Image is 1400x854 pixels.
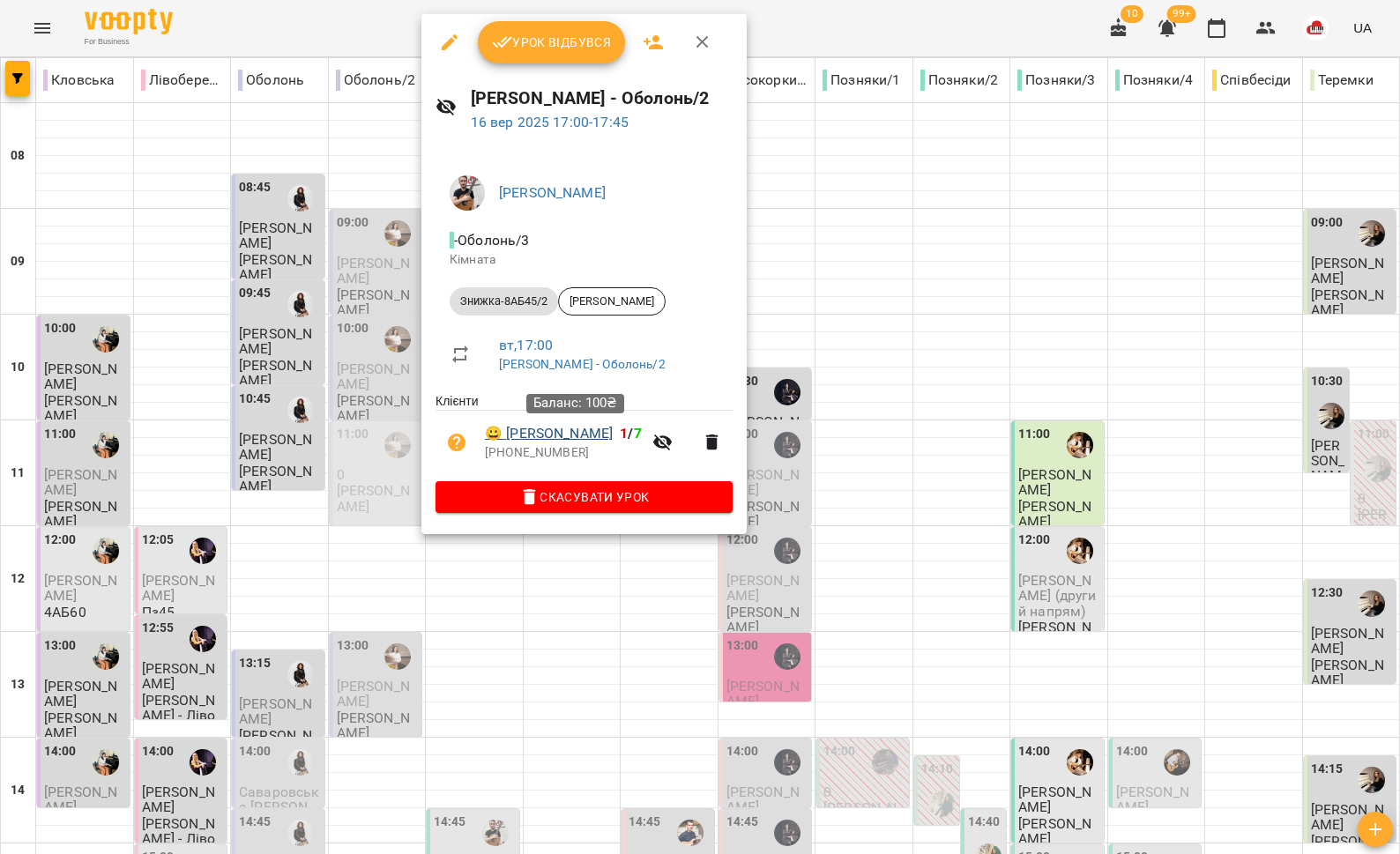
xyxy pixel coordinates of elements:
[620,425,628,442] span: 1
[436,392,733,480] ul: Клієнти
[558,287,666,316] div: [PERSON_NAME]
[450,175,485,211] img: dbfdba68cf0e5e4164ae801b8d68d24b.jpg
[450,486,719,508] span: Скасувати Урок
[450,293,558,309] span: Знижка-8АБ45/2
[492,32,612,53] span: Урок відбувся
[436,481,733,513] button: Скасувати Урок
[620,425,641,442] b: /
[533,395,617,411] span: Баланс: 100₴
[499,184,606,201] a: [PERSON_NAME]
[450,251,719,269] p: Кімната
[471,85,734,112] h6: [PERSON_NAME] - Оболонь/2
[499,337,553,353] a: вт , 17:00
[634,425,642,442] span: 7
[471,114,629,130] a: 16 вер 2025 17:00-17:45
[450,232,533,249] span: - Оболонь/3
[559,293,665,309] span: [PERSON_NAME]
[499,357,666,371] a: [PERSON_NAME] - Оболонь/2
[478,21,626,63] button: Урок відбувся
[485,444,642,462] p: [PHONE_NUMBER]
[485,423,613,444] a: 😀 [PERSON_NAME]
[436,421,478,464] button: Візит ще не сплачено. Додати оплату?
